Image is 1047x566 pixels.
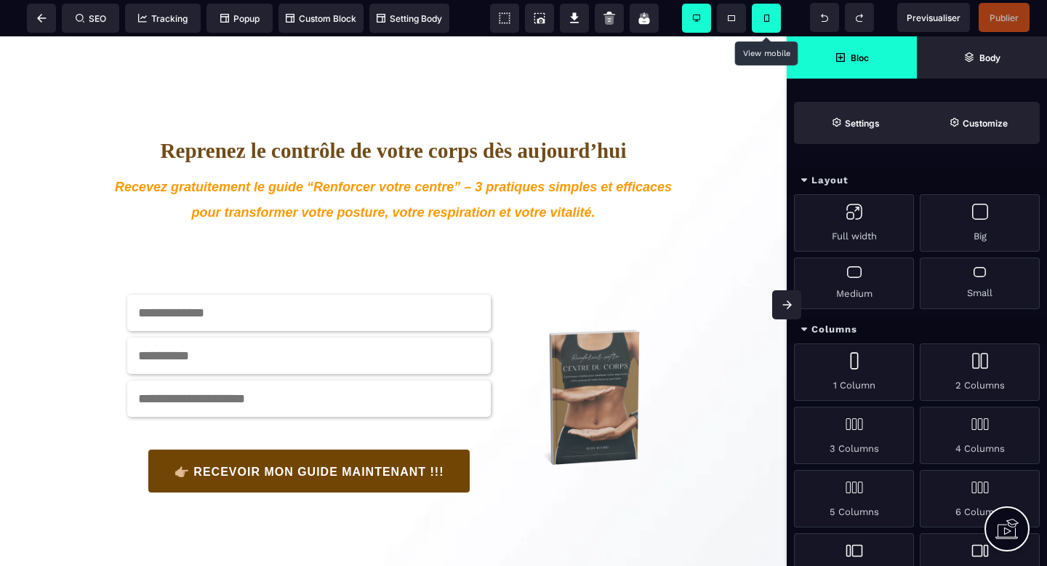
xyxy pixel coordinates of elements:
strong: Customize [963,118,1008,129]
div: Columns [787,316,1047,343]
span: Popup [220,13,260,24]
strong: Settings [845,118,880,129]
span: View components [490,4,519,33]
div: Small [920,258,1040,309]
span: Open Layer Manager [917,36,1047,79]
div: 5 Columns [794,470,914,527]
div: Layout [787,167,1047,194]
span: SEO [76,13,106,24]
strong: Body [979,52,1000,63]
div: Medium [794,258,914,309]
span: Settings [794,102,917,144]
div: Big [920,194,1040,252]
img: b5817189f640a198fbbb5bc8c2515528_10.png [505,276,674,445]
div: Full width [794,194,914,252]
strong: Bloc [851,52,869,63]
span: Publier [990,12,1019,23]
div: 2 Columns [920,343,1040,401]
span: Setting Body [377,13,442,24]
div: 6 Columns [920,470,1040,527]
div: 1 Column [794,343,914,401]
span: Open Style Manager [917,102,1040,144]
span: Screenshot [525,4,554,33]
span: Tracking [138,13,188,24]
span: Previsualiser [907,12,960,23]
span: Custom Block [286,13,356,24]
span: Open Blocks [787,36,917,79]
i: Recevez gratuitement le guide “Renforcer votre centre” – 3 pratiques simples et efficaces pour tr... [115,143,675,183]
div: 4 Columns [920,407,1040,464]
div: 3 Columns [794,407,914,464]
button: 👉🏼 RECEVOIR MON GUIDE MAINTENANT !!! [148,412,471,457]
span: Preview [897,3,970,32]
